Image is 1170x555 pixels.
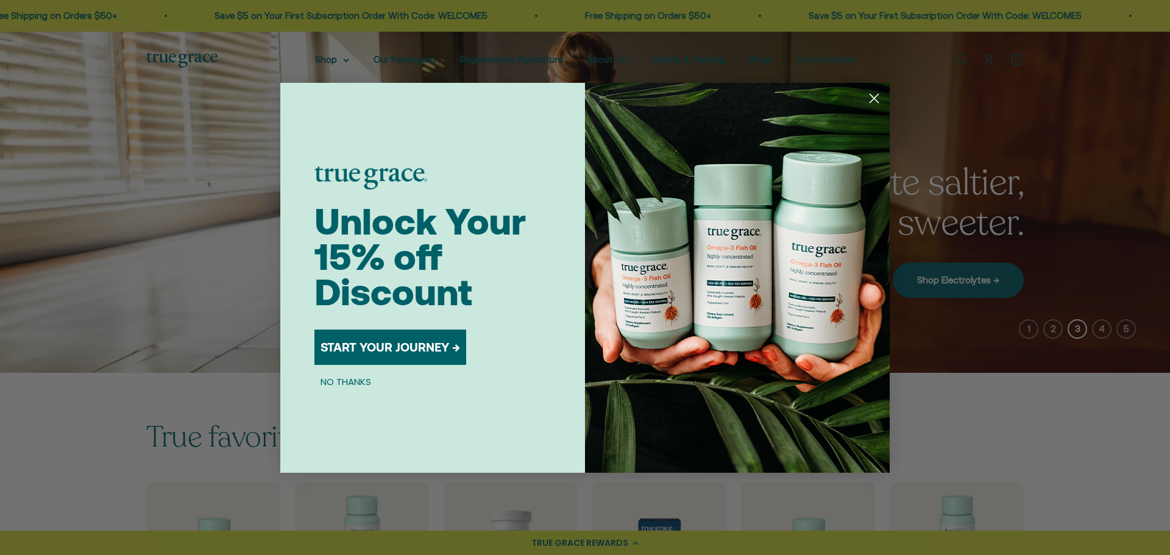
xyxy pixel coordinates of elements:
button: Close dialog [863,88,885,109]
img: logo placeholder [314,166,427,189]
button: START YOUR JOURNEY → [314,330,466,365]
span: Unlock Your 15% off Discount [314,200,526,313]
button: NO THANKS [314,375,377,389]
img: 098727d5-50f8-4f9b-9554-844bb8da1403.jpeg [585,83,890,473]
